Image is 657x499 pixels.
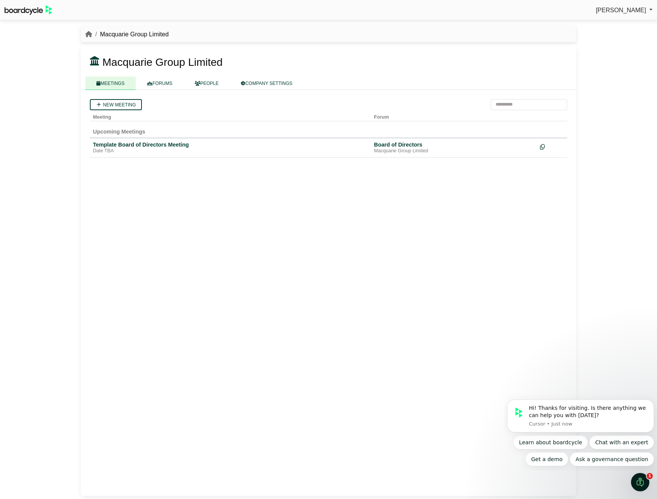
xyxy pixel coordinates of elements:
iframe: Intercom live chat [631,473,649,491]
li: Macquarie Group Limited [92,29,169,39]
th: Forum [371,110,537,121]
a: [PERSON_NAME] [596,5,652,15]
div: Date TBA [93,148,368,154]
nav: breadcrumb [85,29,169,39]
th: Meeting [90,110,371,121]
div: Template Board of Directors Meeting [93,141,368,148]
a: PEOPLE [184,77,230,90]
a: Board of Directors Macquarie Group Limited [374,141,534,154]
span: Macquarie Group Limited [102,56,223,68]
a: MEETINGS [85,77,136,90]
div: Make a copy [540,141,564,152]
span: 1 [647,473,653,479]
span: Upcoming Meetings [93,129,145,135]
a: FORUMS [136,77,184,90]
span: [PERSON_NAME] [596,7,646,13]
a: New meeting [90,99,142,110]
a: COMPANY SETTINGS [230,77,304,90]
iframe: Intercom notifications message [504,393,657,471]
div: Macquarie Group Limited [374,148,534,154]
img: BoardcycleBlackGreen-aaafeed430059cb809a45853b8cf6d952af9d84e6e89e1f1685b34bfd5cb7d64.svg [5,5,52,15]
a: Template Board of Directors Meeting Date TBA [93,141,368,154]
div: Board of Directors [374,141,534,148]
